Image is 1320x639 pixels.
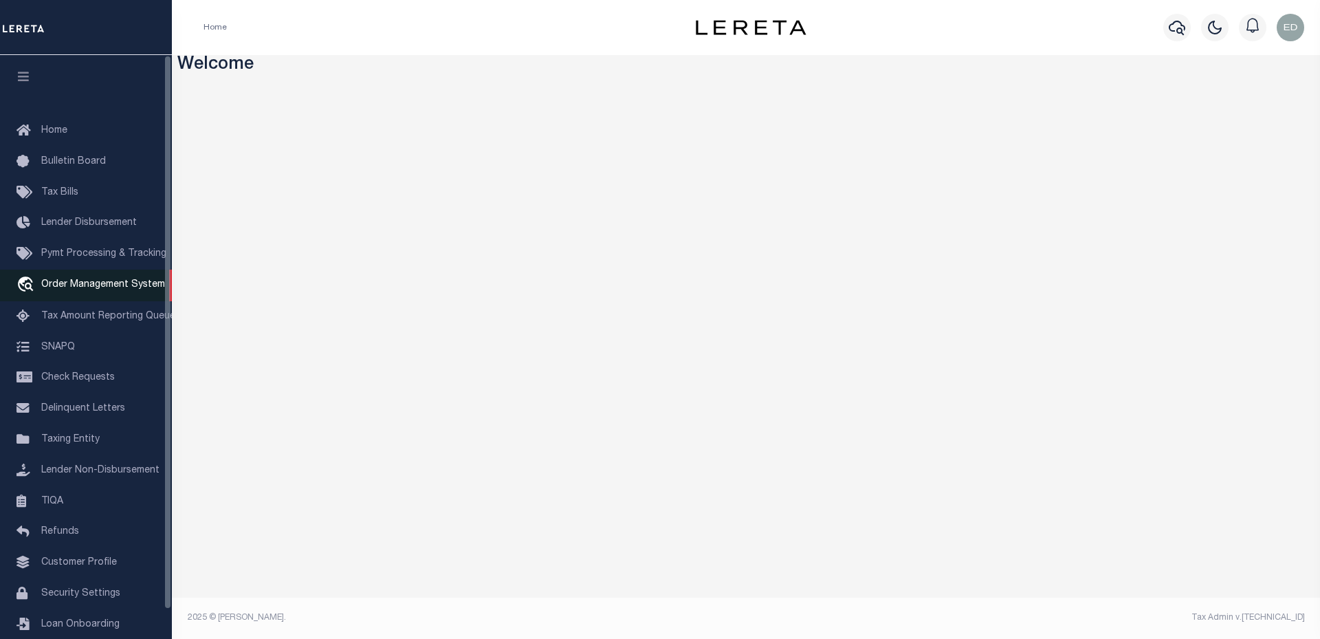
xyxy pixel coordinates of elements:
[41,342,75,351] span: SNAPQ
[16,277,38,294] i: travel_explore
[41,249,166,259] span: Pymt Processing & Tracking
[1277,14,1304,41] img: svg+xml;base64,PHN2ZyB4bWxucz0iaHR0cDovL3d3dy53My5vcmcvMjAwMC9zdmciIHBvaW50ZXItZXZlbnRzPSJub25lIi...
[756,611,1305,624] div: Tax Admin v.[TECHNICAL_ID]
[41,620,120,629] span: Loan Onboarding
[41,188,78,197] span: Tax Bills
[41,218,137,228] span: Lender Disbursement
[203,21,227,34] li: Home
[41,435,100,444] span: Taxing Entity
[177,611,747,624] div: 2025 © [PERSON_NAME].
[41,527,79,537] span: Refunds
[41,589,120,598] span: Security Settings
[41,280,165,290] span: Order Management System
[41,404,125,413] span: Delinquent Letters
[41,157,106,166] span: Bulletin Board
[41,496,63,506] span: TIQA
[696,20,806,35] img: logo-dark.svg
[41,312,175,321] span: Tax Amount Reporting Queue
[41,558,117,567] span: Customer Profile
[41,466,159,475] span: Lender Non-Disbursement
[177,55,1315,76] h3: Welcome
[41,126,67,136] span: Home
[41,373,115,382] span: Check Requests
